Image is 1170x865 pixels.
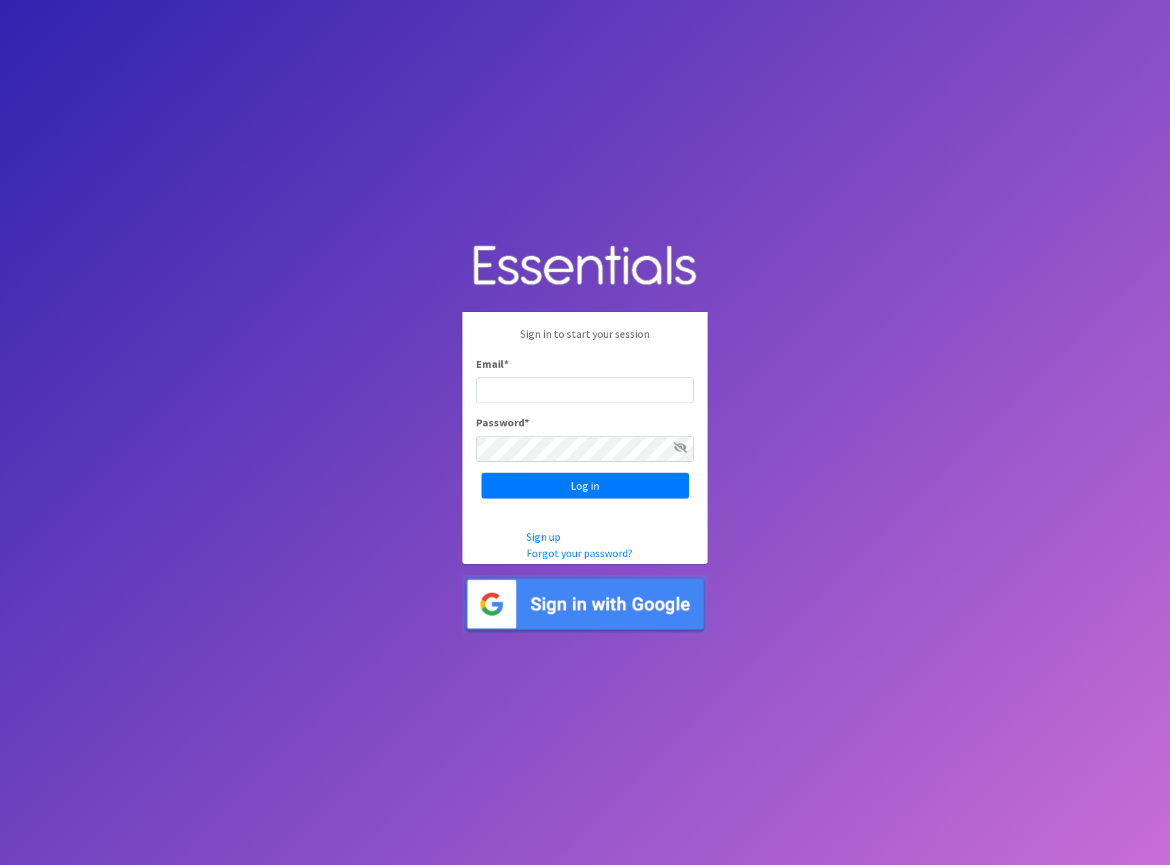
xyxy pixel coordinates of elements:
abbr: required [504,357,509,371]
img: Human Essentials [462,232,708,302]
a: Sign up [526,530,560,544]
label: Email [476,356,509,372]
label: Password [476,414,529,430]
img: Sign in with Google [462,575,708,634]
input: Log in [481,473,689,499]
a: Forgot your password? [526,546,633,560]
abbr: required [524,415,529,429]
p: Sign in to start your session [476,326,694,356]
